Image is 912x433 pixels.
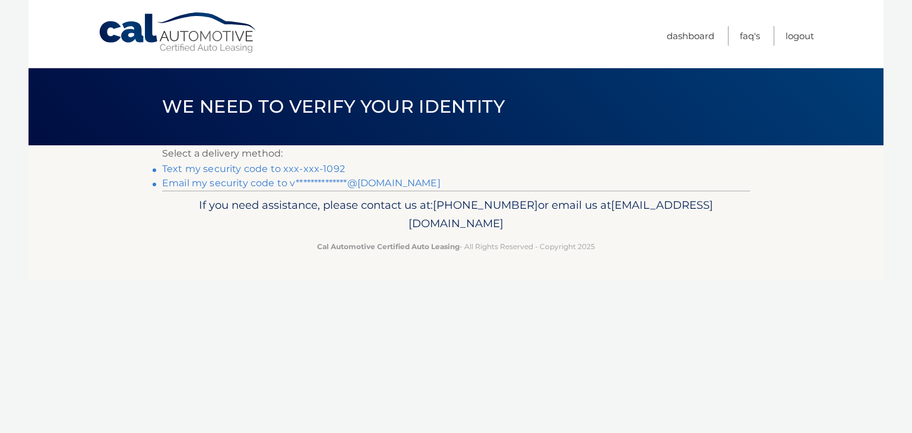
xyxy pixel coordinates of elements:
[317,242,460,251] strong: Cal Automotive Certified Auto Leasing
[162,145,750,162] p: Select a delivery method:
[740,26,760,46] a: FAQ's
[162,163,345,174] a: Text my security code to xxx-xxx-1092
[786,26,814,46] a: Logout
[170,240,742,253] p: - All Rights Reserved - Copyright 2025
[162,95,505,117] span: We need to verify your identity
[98,12,258,54] a: Cal Automotive
[170,196,742,234] p: If you need assistance, please contact us at: or email us at
[667,26,714,46] a: Dashboard
[433,198,538,212] span: [PHONE_NUMBER]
